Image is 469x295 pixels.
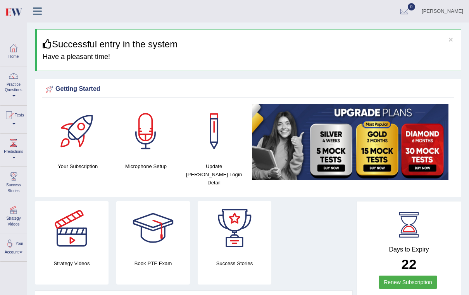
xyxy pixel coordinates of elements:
[48,162,108,170] h4: Your Subscription
[0,38,27,64] a: Home
[116,162,176,170] h4: Microphone Setup
[0,134,27,164] a: Predictions
[184,162,244,187] h4: Update [PERSON_NAME] Login Detail
[43,39,455,49] h3: Successful entry in the system
[0,200,27,231] a: Strategy Videos
[379,276,437,289] a: Renew Subscription
[448,35,453,43] button: ×
[198,259,271,267] h4: Success Stories
[366,246,452,253] h4: Days to Expiry
[0,66,27,103] a: Practice Questions
[35,259,109,267] h4: Strategy Videos
[402,257,417,272] b: 22
[0,167,27,198] a: Success Stories
[0,234,27,259] a: Your Account
[0,106,27,131] a: Tests
[408,3,416,10] span: 0
[116,259,190,267] h4: Book PTE Exam
[43,53,455,61] h4: Have a pleasant time!
[44,83,452,95] div: Getting Started
[252,104,448,180] img: small5.jpg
